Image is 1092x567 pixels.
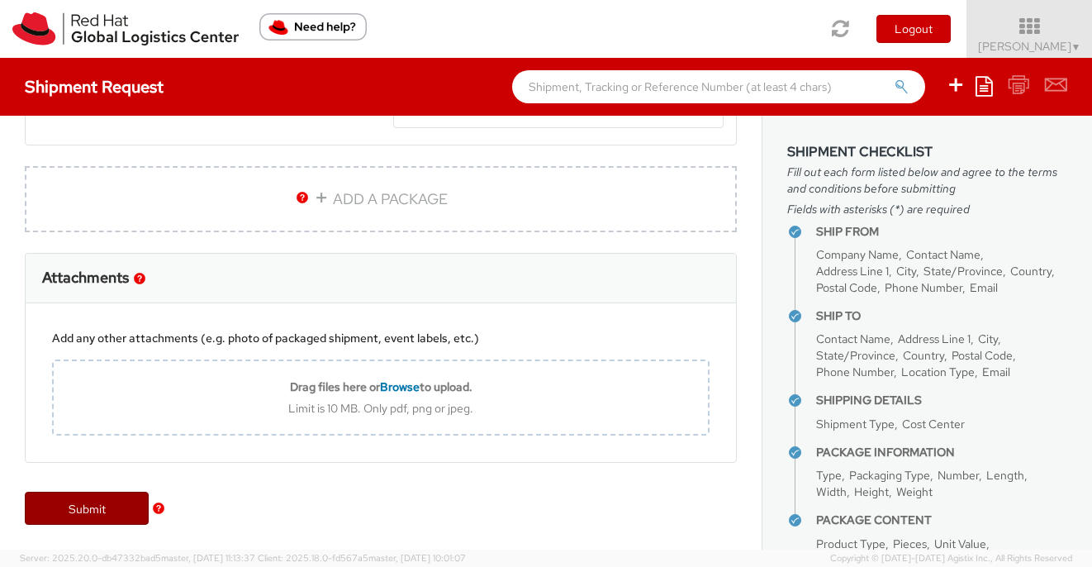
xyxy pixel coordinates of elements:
[970,280,998,295] span: Email
[816,394,1067,407] h4: Shipping Details
[42,269,129,286] h3: Attachments
[25,492,149,525] a: Submit
[938,468,979,483] span: Number
[978,39,1081,54] span: [PERSON_NAME]
[25,166,737,232] a: ADD A PACKAGE
[787,201,1067,217] span: Fields with asterisks (*) are required
[787,164,1067,197] span: Fill out each form listed below and agree to the terms and conditions before submitting
[885,280,962,295] span: Phone Number
[816,364,894,379] span: Phone Number
[1071,40,1081,54] span: ▼
[982,364,1010,379] span: Email
[20,552,255,564] span: Server: 2025.20.0-db47332bad5
[923,264,1003,279] span: State/Province
[12,12,239,45] img: rh-logistics-00dfa346123c4ec078e1.svg
[849,468,930,483] span: Packaging Type
[898,331,971,346] span: Address Line 1
[161,552,255,564] span: master, [DATE] 11:13:37
[25,78,164,96] h4: Shipment Request
[816,514,1067,526] h4: Package Content
[952,348,1013,363] span: Postal Code
[978,331,998,346] span: City
[258,552,466,564] span: Client: 2025.18.0-fd567a5
[816,536,885,551] span: Product Type
[368,552,466,564] span: master, [DATE] 10:01:07
[816,468,842,483] span: Type
[903,348,944,363] span: Country
[380,379,420,394] span: Browse
[816,264,889,279] span: Address Line 1
[854,484,889,499] span: Height
[896,264,916,279] span: City
[259,13,367,40] button: Need help?
[512,70,925,103] input: Shipment, Tracking or Reference Number (at least 4 chars)
[816,348,895,363] span: State/Province
[896,484,933,499] span: Weight
[816,226,1067,238] h4: Ship From
[816,247,899,262] span: Company Name
[816,310,1067,322] h4: Ship To
[816,484,847,499] span: Width
[816,331,890,346] span: Contact Name
[893,536,927,551] span: Pieces
[986,468,1024,483] span: Length
[830,552,1072,565] span: Copyright © [DATE]-[DATE] Agistix Inc., All Rights Reserved
[816,280,877,295] span: Postal Code
[290,379,472,394] b: Drag files here or to upload.
[906,247,980,262] span: Contact Name
[787,145,1067,160] h3: Shipment Checklist
[52,330,710,346] div: Add any other attachments (e.g. photo of packaged shipment, event labels, etc.)
[934,536,986,551] span: Unit Value
[54,401,708,416] div: Limit is 10 MB. Only pdf, png or jpeg.
[876,15,951,43] button: Logout
[816,446,1067,459] h4: Package Information
[1010,264,1052,279] span: Country
[901,364,975,379] span: Location Type
[902,417,965,431] span: Cost Center
[816,417,895,431] span: Shipment Type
